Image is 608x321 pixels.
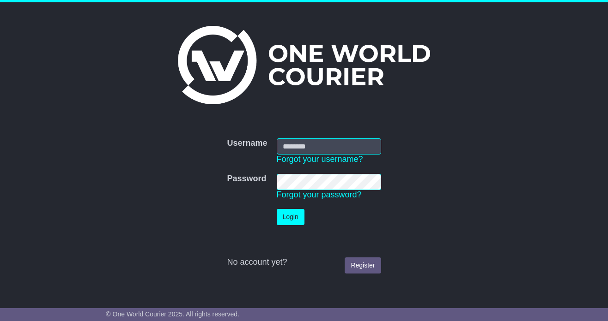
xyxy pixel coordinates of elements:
img: One World [178,26,430,104]
button: Login [277,209,304,225]
label: Username [227,138,267,149]
div: No account yet? [227,257,381,267]
span: © One World Courier 2025. All rights reserved. [106,310,239,318]
a: Forgot your password? [277,190,362,199]
a: Register [345,257,381,273]
a: Forgot your username? [277,155,363,164]
label: Password [227,174,266,184]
